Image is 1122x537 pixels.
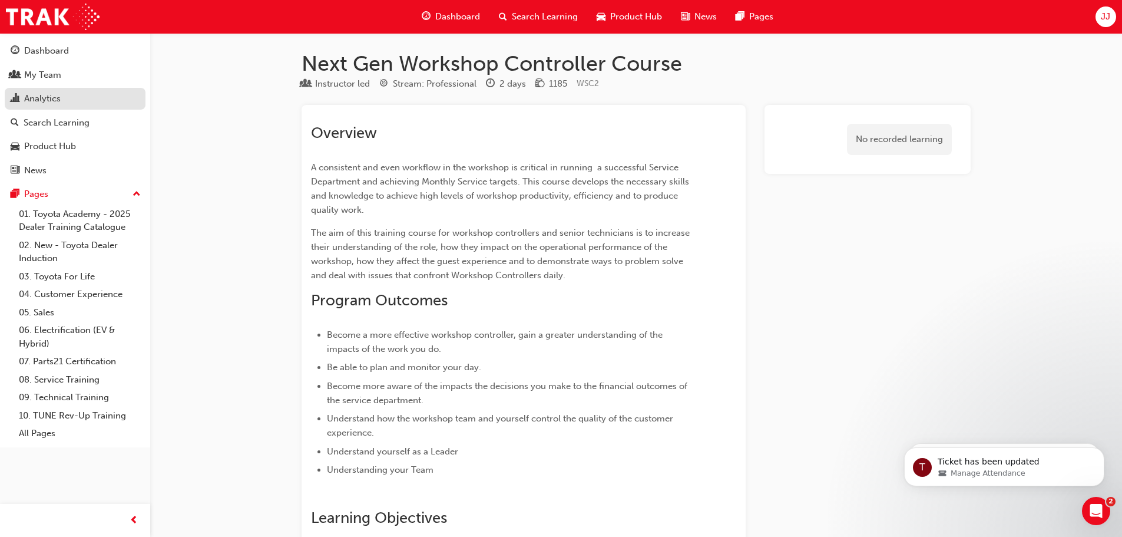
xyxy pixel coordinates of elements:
[489,5,587,29] a: search-iconSearch Learning
[11,141,19,152] span: car-icon
[311,162,691,215] span: A consistent and even workflow in the workshop is critical in running a successful Service Depart...
[5,64,145,86] a: My Team
[535,77,567,91] div: Price
[311,228,692,281] span: The aim of this training course for workshop controllers and senior technicians is to increase th...
[327,464,433,475] span: Understanding your Team
[847,124,952,155] div: No recorded learning
[14,424,145,443] a: All Pages
[133,187,141,202] span: up-icon
[597,9,605,24] span: car-icon
[1106,497,1116,506] span: 2
[327,381,690,406] span: Become more aware of the impacts the decisions you make to the financial outcomes of the service ...
[14,352,145,371] a: 07. Parts21 Certification
[671,5,726,29] a: news-iconNews
[5,38,145,183] button: DashboardMy TeamAnalyticsSearch LearningProduct HubNews
[610,10,662,24] span: Product Hub
[302,77,370,91] div: Type
[5,183,145,205] button: Pages
[486,77,526,91] div: Duration
[499,77,526,91] div: 2 days
[302,79,310,90] span: learningResourceType_INSTRUCTOR_LED-icon
[577,78,599,88] span: Learning resource code
[311,124,377,142] span: Overview
[11,46,19,57] span: guage-icon
[14,388,145,407] a: 09. Technical Training
[535,79,544,90] span: money-icon
[24,92,61,106] div: Analytics
[311,509,447,527] span: Learning Objectives
[14,407,145,425] a: 10. TUNE Rev-Up Training
[1101,10,1110,24] span: JJ
[587,5,671,29] a: car-iconProduct Hub
[412,5,489,29] a: guage-iconDashboard
[5,160,145,182] a: News
[24,187,48,201] div: Pages
[736,9,744,24] span: pages-icon
[14,285,145,304] a: 04. Customer Experience
[327,330,665,354] span: Become a more effective workshop controller, gain a greater understanding of the impacts of the w...
[24,68,61,82] div: My Team
[749,10,773,24] span: Pages
[24,44,69,58] div: Dashboard
[379,79,388,90] span: target-icon
[5,40,145,62] a: Dashboard
[302,51,971,77] h1: Next Gen Workshop Controller Course
[1082,497,1110,525] iframe: Intercom live chat
[14,371,145,389] a: 08. Service Training
[24,164,47,177] div: News
[24,140,76,153] div: Product Hub
[435,10,480,24] span: Dashboard
[486,79,495,90] span: clock-icon
[11,94,19,104] span: chart-icon
[14,268,145,286] a: 03. Toyota For Life
[499,9,507,24] span: search-icon
[11,166,19,176] span: news-icon
[726,5,783,29] a: pages-iconPages
[14,304,145,322] a: 05. Sales
[11,189,19,200] span: pages-icon
[549,77,567,91] div: 1185
[315,77,370,91] div: Instructor led
[11,70,19,81] span: people-icon
[5,88,145,110] a: Analytics
[14,321,145,352] a: 06. Electrification (EV & Hybrid)
[1095,6,1116,27] button: JJ
[6,4,100,30] img: Trak
[694,10,717,24] span: News
[512,10,578,24] span: Search Learning
[422,9,431,24] span: guage-icon
[327,413,676,438] span: Understand how the workshop team and yourself control the quality of the customer experience.
[327,362,481,373] span: Be able to plan and monitor your day.
[130,513,138,528] span: prev-icon
[379,77,476,91] div: Stream
[14,236,145,268] a: 02. New - Toyota Dealer Induction
[24,116,90,130] div: Search Learning
[14,205,145,236] a: 01. Toyota Academy - 2025 Dealer Training Catalogue
[886,423,1122,505] iframe: Intercom notifications message
[11,118,19,129] span: search-icon
[681,9,690,24] span: news-icon
[393,77,476,91] div: Stream: Professional
[327,446,458,457] span: Understand yourself as a Leader
[311,291,448,309] span: Program Outcomes
[5,136,145,157] a: Product Hub
[5,112,145,134] a: Search Learning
